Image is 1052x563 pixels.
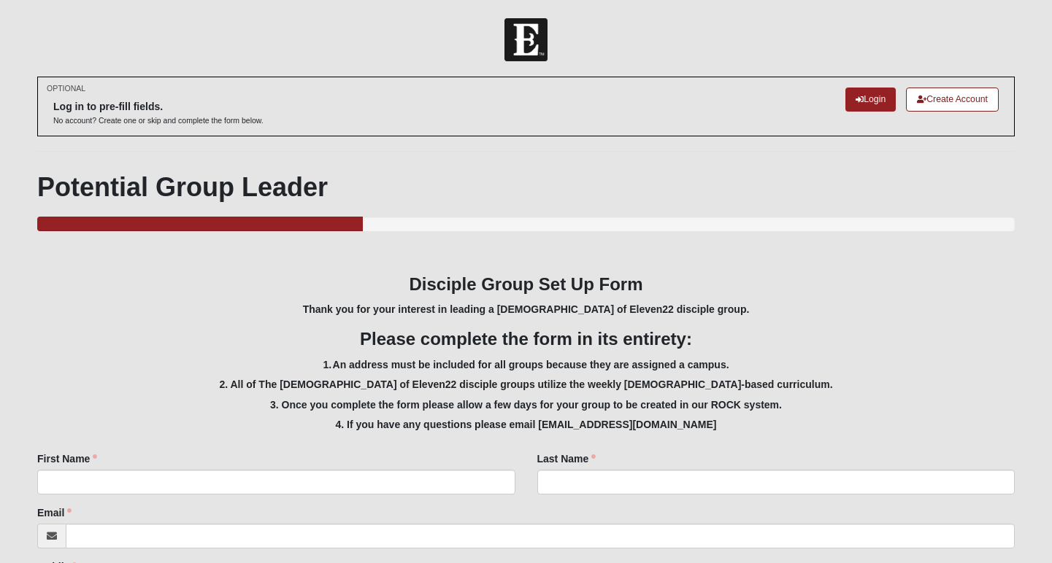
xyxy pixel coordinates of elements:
h5: 3. Once you complete the form please allow a few days for your group to be created in our ROCK sy... [37,399,1015,411]
label: First Name [37,451,97,466]
a: Create Account [906,88,999,112]
small: OPTIONAL [47,83,85,94]
h1: Potential Group Leader [37,171,1015,203]
label: Email [37,505,72,520]
h5: 4. If you have any questions please email [EMAIL_ADDRESS][DOMAIN_NAME] [37,419,1015,431]
label: Last Name [537,451,596,466]
h5: 2. All of The [DEMOGRAPHIC_DATA] of Eleven22 disciple groups utilize the weekly [DEMOGRAPHIC_DATA... [37,378,1015,391]
h5: 1. An address must be included for all groups because they are assigned a campus. [37,359,1015,371]
h3: Please complete the form in its entirety: [37,329,1015,350]
p: No account? Create one or skip and complete the form below. [53,115,264,126]
h6: Log in to pre-fill fields. [53,101,264,113]
a: Login [845,88,896,112]
h5: Thank you for your interest in leading a [DEMOGRAPHIC_DATA] of Eleven22 disciple group. [37,303,1015,316]
h3: Disciple Group Set Up Form [37,274,1015,295]
img: Church of Eleven22 Logo [504,18,548,61]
